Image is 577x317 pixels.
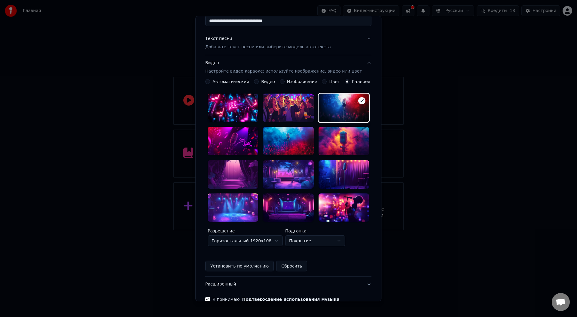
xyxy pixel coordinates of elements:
[205,36,232,42] div: Текст песни
[205,55,371,79] button: ВидеоНастройте видео караоке: используйте изображение, видео или цвет
[329,80,340,84] label: Цвет
[212,80,249,84] label: Автоматический
[208,229,283,233] label: Разрешение
[352,80,371,84] label: Галерея
[205,44,331,50] p: Добавьте текст песни или выберите модель автотекста
[276,261,307,272] button: Сбросить
[242,298,340,302] button: Я принимаю
[205,69,362,75] p: Настройте видео караоке: используйте изображение, видео или цвет
[261,80,275,84] label: Видео
[205,79,371,277] div: ВидеоНастройте видео караоке: используйте изображение, видео или цвет
[287,80,317,84] label: Изображение
[205,261,274,272] button: Установить по умолчанию
[285,229,345,233] label: Подгонка
[212,298,340,302] label: Я принимаю
[205,60,362,75] div: Видео
[205,277,371,292] button: Расширенный
[205,31,371,55] button: Текст песниДобавьте текст песни или выберите модель автотекста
